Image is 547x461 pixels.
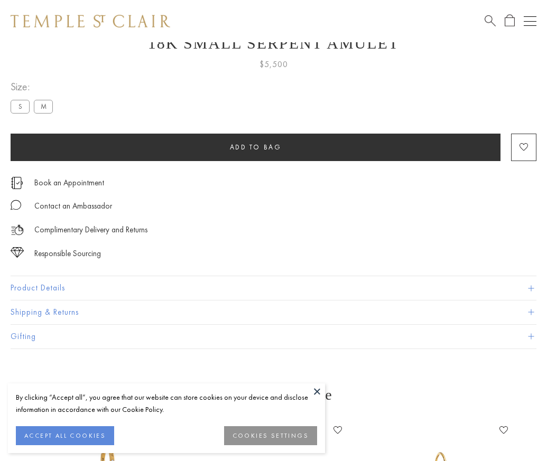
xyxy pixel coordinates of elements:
[34,247,101,260] div: Responsible Sourcing
[11,325,536,349] button: Gifting
[224,426,317,445] button: COOKIES SETTINGS
[11,247,24,258] img: icon_sourcing.svg
[11,100,30,113] label: S
[34,223,147,237] p: Complimentary Delivery and Returns
[11,200,21,210] img: MessageIcon-01_2.svg
[524,15,536,27] button: Open navigation
[505,14,515,27] a: Open Shopping Bag
[16,426,114,445] button: ACCEPT ALL COOKIES
[259,58,288,71] span: $5,500
[485,14,496,27] a: Search
[11,78,57,96] span: Size:
[11,276,536,300] button: Product Details
[34,200,112,213] div: Contact an Ambassador
[11,34,536,52] h1: 18K Small Serpent Amulet
[34,100,53,113] label: M
[11,134,500,161] button: Add to bag
[16,391,317,416] div: By clicking “Accept all”, you agree that our website can store cookies on your device and disclos...
[11,177,23,189] img: icon_appointment.svg
[11,15,170,27] img: Temple St. Clair
[230,143,282,152] span: Add to bag
[11,223,24,237] img: icon_delivery.svg
[11,300,536,324] button: Shipping & Returns
[34,177,104,189] a: Book an Appointment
